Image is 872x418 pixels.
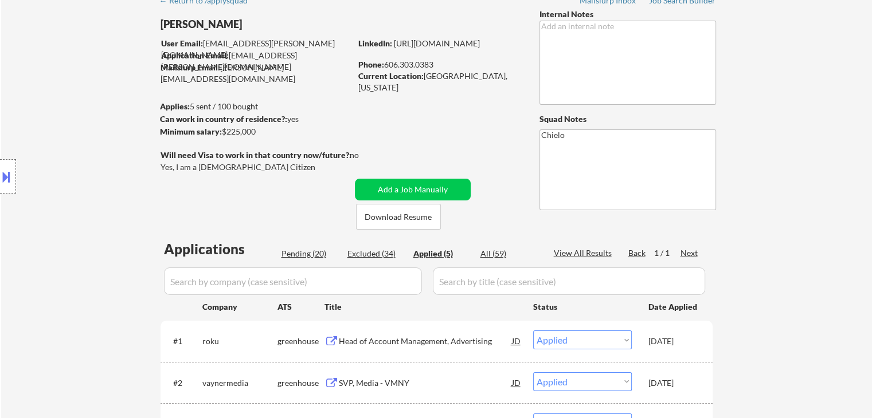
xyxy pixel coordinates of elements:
strong: Application Email: [161,50,229,60]
div: 606.303.0383 [358,59,521,70]
div: [PERSON_NAME][EMAIL_ADDRESS][DOMAIN_NAME] [161,62,351,84]
div: Status [533,296,632,317]
div: [GEOGRAPHIC_DATA], [US_STATE] [358,70,521,93]
button: Download Resume [356,204,441,230]
div: Next [681,247,699,259]
div: Excluded (34) [347,248,405,259]
div: View All Results [554,247,615,259]
a: [URL][DOMAIN_NAME] [394,38,480,48]
div: Pending (20) [281,248,339,259]
div: Internal Notes [539,9,716,20]
div: [EMAIL_ADDRESS][PERSON_NAME][DOMAIN_NAME] [161,50,351,72]
div: Title [324,301,522,313]
div: greenhouse [277,336,324,347]
strong: LinkedIn: [358,38,392,48]
div: 5 sent / 100 bought [160,101,351,112]
strong: Can work in country of residence?: [160,114,287,124]
div: Squad Notes [539,113,716,125]
strong: Will need Visa to work in that country now/future?: [161,150,351,160]
strong: Current Location: [358,71,424,81]
div: Applied (5) [413,248,471,259]
div: #2 [173,377,193,389]
strong: Mailslurp Email: [161,62,220,72]
div: [EMAIL_ADDRESS][PERSON_NAME][DOMAIN_NAME] [161,38,351,60]
div: Applications [164,242,277,256]
div: [DATE] [648,336,699,347]
div: #1 [173,336,193,347]
div: JD [511,372,522,393]
div: SVP, Media - VMNY [339,377,512,389]
strong: Phone: [358,60,384,69]
div: Head of Account Management, Advertising [339,336,512,347]
div: All (59) [480,248,538,259]
div: no [350,149,382,161]
div: JD [511,330,522,351]
div: vaynermedia [202,377,277,389]
div: 1 / 1 [654,247,681,259]
div: ATS [277,301,324,313]
div: $225,000 [160,126,351,137]
div: [PERSON_NAME] [161,17,396,31]
input: Search by title (case sensitive) [433,267,705,295]
div: yes [160,113,347,125]
strong: User Email: [161,38,203,48]
input: Search by company (case sensitive) [164,267,422,295]
div: roku [202,336,277,347]
div: [DATE] [648,377,699,389]
div: greenhouse [277,377,324,389]
div: Yes, I am a [DEMOGRAPHIC_DATA] Citizen [161,161,354,173]
div: Date Applied [648,301,699,313]
div: Company [202,301,277,313]
button: Add a Job Manually [355,179,471,200]
div: Back [628,247,647,259]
